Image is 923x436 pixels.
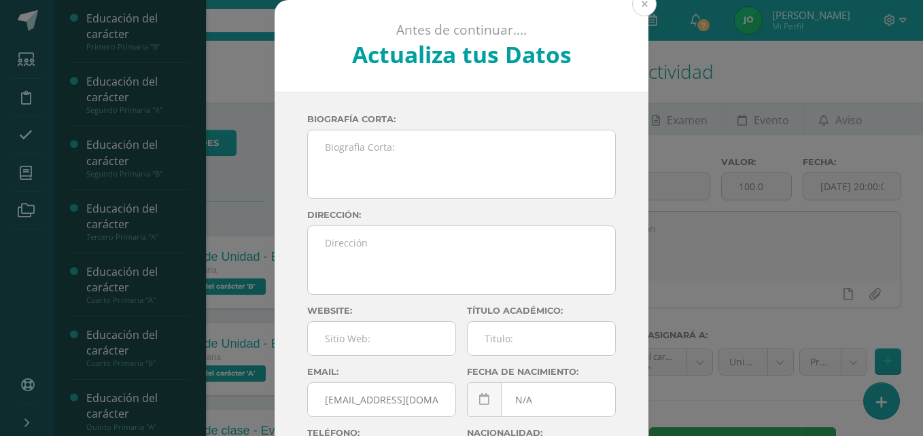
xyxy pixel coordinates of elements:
[308,322,455,355] input: Sitio Web:
[307,210,616,220] label: Dirección:
[467,367,616,377] label: Fecha de nacimiento:
[468,383,615,416] input: Fecha de Nacimiento:
[307,114,616,124] label: Biografía corta:
[308,383,455,416] input: Correo Electronico:
[311,22,612,39] p: Antes de continuar....
[311,39,612,70] h2: Actualiza tus Datos
[307,367,456,377] label: Email:
[307,306,456,316] label: Website:
[468,322,615,355] input: Titulo:
[467,306,616,316] label: Título académico:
